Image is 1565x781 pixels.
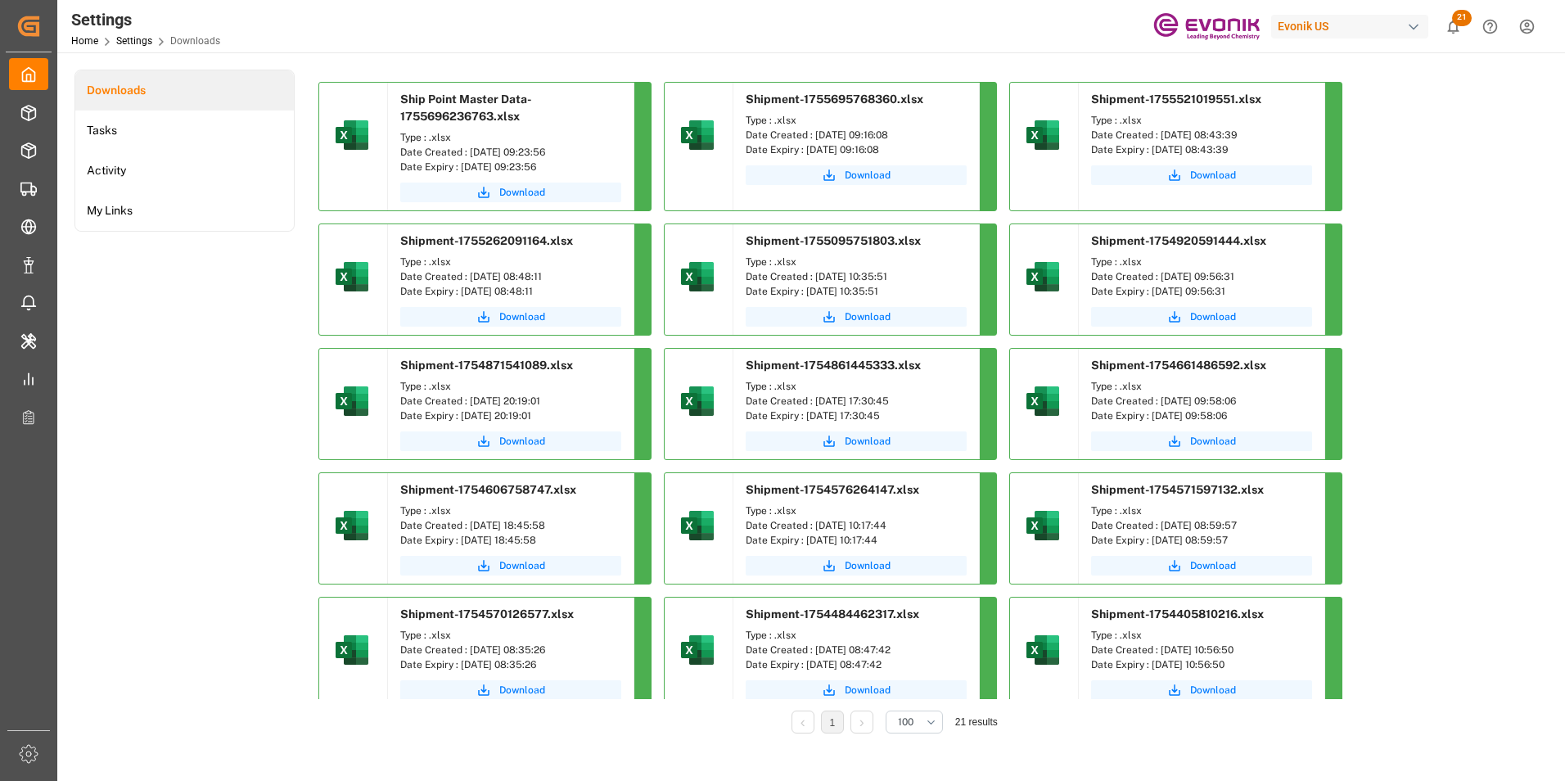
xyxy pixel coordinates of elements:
span: 21 results [955,716,998,728]
a: Downloads [75,70,294,111]
li: 1 [821,711,844,734]
span: Download [845,168,891,183]
img: microsoft-excel-2019--v1.png [332,506,372,545]
a: Download [746,431,967,451]
span: Download [1190,683,1236,697]
div: Date Created : [DATE] 08:47:42 [746,643,967,657]
div: Date Expiry : [DATE] 20:19:01 [400,409,621,423]
div: Type : .xlsx [1091,503,1312,518]
div: Date Expiry : [DATE] 09:23:56 [400,160,621,174]
button: Download [746,556,967,576]
span: Shipment-1754920591444.xlsx [1091,234,1266,247]
span: Shipment-1754861445333.xlsx [746,359,921,372]
div: Date Created : [DATE] 18:45:58 [400,518,621,533]
button: show 21 new notifications [1435,8,1472,45]
img: microsoft-excel-2019--v1.png [332,381,372,421]
div: Type : .xlsx [400,379,621,394]
button: Download [1091,165,1312,185]
div: Date Created : [DATE] 09:58:06 [1091,394,1312,409]
button: Download [400,183,621,202]
div: Type : .xlsx [400,628,621,643]
span: Download [845,434,891,449]
a: Download [400,556,621,576]
button: Download [746,165,967,185]
img: microsoft-excel-2019--v1.png [678,381,717,421]
button: Download [400,307,621,327]
button: Download [400,680,621,700]
span: Download [845,683,891,697]
div: Type : .xlsx [1091,379,1312,394]
img: microsoft-excel-2019--v1.png [1023,506,1062,545]
div: Date Created : [DATE] 10:56:50 [1091,643,1312,657]
div: Type : .xlsx [746,113,967,128]
img: Evonik-brand-mark-Deep-Purple-RGB.jpeg_1700498283.jpeg [1153,12,1260,41]
li: Previous Page [792,711,814,734]
div: Type : .xlsx [746,628,967,643]
span: Download [499,434,545,449]
button: Download [1091,307,1312,327]
a: Activity [75,151,294,191]
div: Type : .xlsx [1091,255,1312,269]
div: Date Created : [DATE] 17:30:45 [746,394,967,409]
span: Download [499,309,545,324]
button: open menu [886,711,943,734]
div: Date Expiry : [DATE] 17:30:45 [746,409,967,423]
div: Date Expiry : [DATE] 10:17:44 [746,533,967,548]
img: microsoft-excel-2019--v1.png [332,115,372,155]
div: Date Expiry : [DATE] 08:35:26 [400,657,621,672]
span: Shipment-1754661486592.xlsx [1091,359,1266,372]
span: Shipment-1754484462317.xlsx [746,607,919,621]
div: Date Expiry : [DATE] 09:56:31 [1091,284,1312,299]
div: Type : .xlsx [1091,628,1312,643]
div: Type : .xlsx [746,503,967,518]
span: Shipment-1755095751803.xlsx [746,234,921,247]
button: Download [400,431,621,451]
img: microsoft-excel-2019--v1.png [678,506,717,545]
button: Evonik US [1271,11,1435,42]
span: Download [499,185,545,200]
span: Shipment-1754576264147.xlsx [746,483,919,496]
span: Download [845,309,891,324]
div: Date Expiry : [DATE] 09:58:06 [1091,409,1312,423]
div: Date Created : [DATE] 10:35:51 [746,269,967,284]
img: microsoft-excel-2019--v1.png [1023,115,1062,155]
span: Download [1190,434,1236,449]
span: Download [845,558,891,573]
span: Shipment-1754405810216.xlsx [1091,607,1264,621]
button: Download [746,307,967,327]
button: Download [1091,556,1312,576]
span: Shipment-1755695768360.xlsx [746,93,923,106]
span: Download [1190,558,1236,573]
span: Shipment-1754570126577.xlsx [400,607,574,621]
a: My Links [75,191,294,231]
span: Download [499,683,545,697]
div: Date Created : [DATE] 09:23:56 [400,145,621,160]
button: Download [1091,680,1312,700]
div: Date Created : [DATE] 09:16:08 [746,128,967,142]
div: Type : .xlsx [746,255,967,269]
span: Ship Point Master Data-1755696236763.xlsx [400,93,532,123]
div: Date Created : [DATE] 09:56:31 [1091,269,1312,284]
div: Date Created : [DATE] 08:35:26 [400,643,621,657]
a: Home [71,35,98,47]
div: Date Created : [DATE] 08:43:39 [1091,128,1312,142]
span: Shipment-1755262091164.xlsx [400,234,573,247]
div: Type : .xlsx [400,130,621,145]
div: Settings [71,7,220,32]
span: Download [499,558,545,573]
img: microsoft-excel-2019--v1.png [1023,257,1062,296]
a: 1 [829,717,835,729]
div: Evonik US [1271,15,1428,38]
button: Download [746,680,967,700]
